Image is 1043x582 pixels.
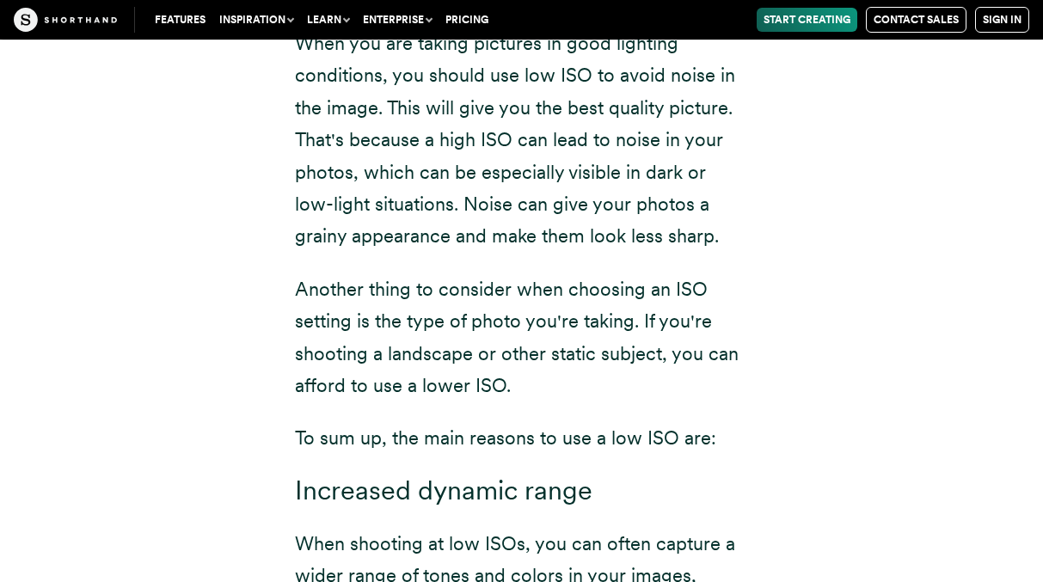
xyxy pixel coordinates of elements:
[14,8,117,32] img: The Craft
[212,8,300,32] button: Inspiration
[148,8,212,32] a: Features
[439,8,495,32] a: Pricing
[300,8,356,32] button: Learn
[295,28,748,253] p: When you are taking pictures in good lighting conditions, you should use low ISO to avoid noise i...
[295,422,748,454] p: To sum up, the main reasons to use a low ISO are:
[295,273,748,402] p: Another thing to consider when choosing an ISO setting is the type of photo you're taking. If you...
[866,7,966,33] a: Contact Sales
[975,7,1029,33] a: Sign in
[356,8,439,32] button: Enterprise
[295,475,748,507] h3: Increased dynamic range
[757,8,857,32] a: Start Creating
